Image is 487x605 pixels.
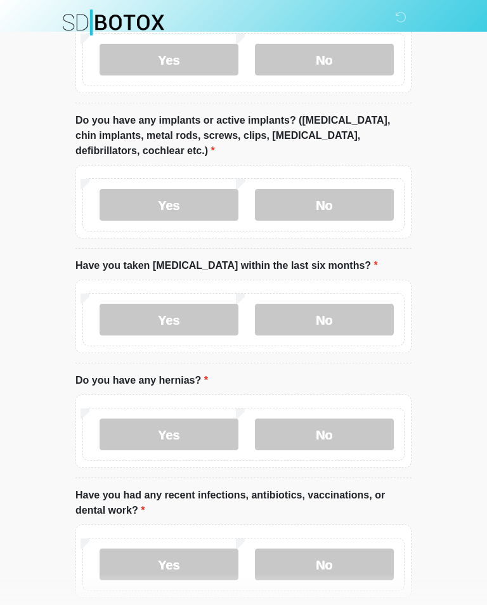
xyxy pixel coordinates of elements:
[255,419,394,450] label: No
[75,258,378,273] label: Have you taken [MEDICAL_DATA] within the last six months?
[75,113,412,159] label: Do you have any implants or active implants? ([MEDICAL_DATA], chin implants, metal rods, screws, ...
[255,189,394,221] label: No
[75,373,208,388] label: Do you have any hernias?
[255,304,394,335] label: No
[100,44,238,75] label: Yes
[63,10,164,36] img: SDBotox Logo
[255,44,394,75] label: No
[100,549,238,580] label: Yes
[75,488,412,518] label: Have you had any recent infections, antibiotics, vaccinations, or dental work?
[100,189,238,221] label: Yes
[100,304,238,335] label: Yes
[255,549,394,580] label: No
[100,419,238,450] label: Yes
